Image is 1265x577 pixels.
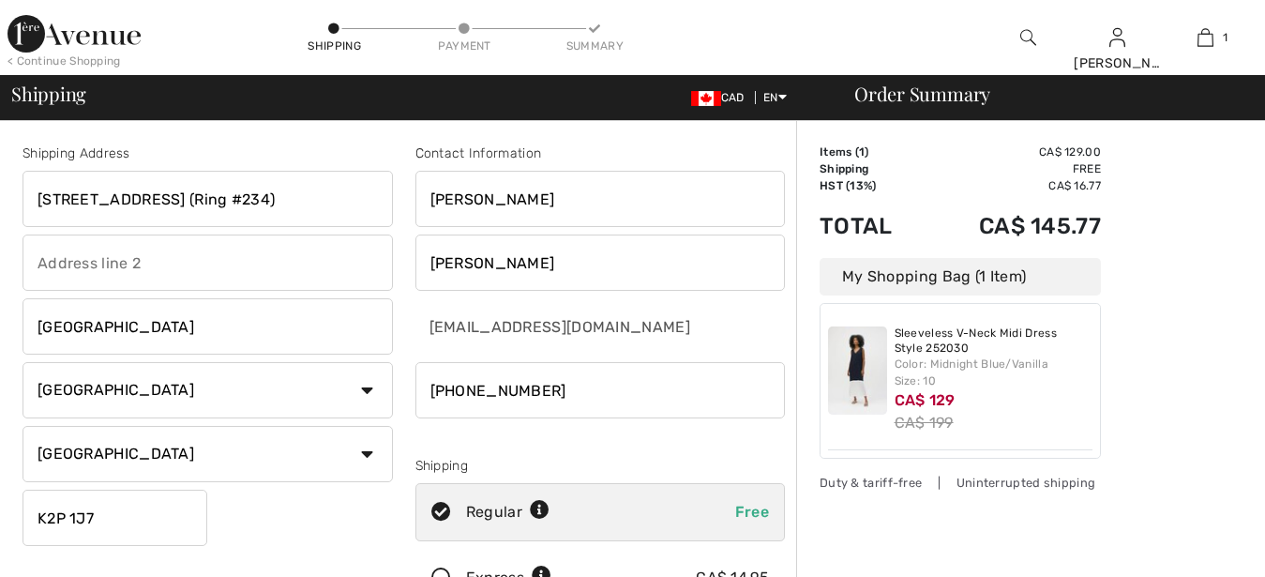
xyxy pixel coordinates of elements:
div: Shipping Address [23,144,393,163]
span: 1 [1223,29,1227,46]
input: Mobile [415,362,786,418]
div: Contact Information [415,144,786,163]
input: Zip/Postal Code [23,490,207,546]
input: First name [415,171,786,227]
td: CA$ 16.77 [925,177,1101,194]
td: Shipping [820,160,925,177]
div: Order Summary [832,84,1254,103]
td: CA$ 129.00 [925,144,1101,160]
div: Color: Midnight Blue/Vanilla Size: 10 [895,356,1093,389]
span: CA$ 129 [895,391,956,409]
img: My Info [1109,26,1125,49]
div: Regular [466,501,550,524]
div: Shipping [415,456,786,476]
a: 1 [1163,26,1249,49]
input: E-mail [415,298,693,355]
td: Total [820,194,925,258]
td: Free [925,160,1101,177]
input: Last name [415,235,786,291]
span: 1 [859,145,865,159]
td: HST (13%) [820,177,925,194]
a: Sleeveless V-Neck Midi Dress Style 252030 [895,326,1093,356]
span: Shipping [11,84,86,103]
span: CAD [691,91,752,104]
a: Sign In [1109,28,1125,46]
div: Summary [566,38,623,54]
img: Canadian Dollar [691,91,721,106]
s: CA$ 199 [895,414,954,432]
div: My Shopping Bag (1 Item) [820,258,1101,296]
img: My Bag [1197,26,1213,49]
input: Address line 1 [23,171,393,227]
div: Duty & tariff-free | Uninterrupted shipping [820,474,1101,492]
div: [PERSON_NAME] [1074,53,1160,73]
span: EN [763,91,787,104]
img: 1ère Avenue [8,15,141,53]
div: Shipping [307,38,363,54]
input: Address line 2 [23,235,393,291]
div: < Continue Shopping [8,53,121,69]
img: search the website [1020,26,1036,49]
img: Sleeveless V-Neck Midi Dress Style 252030 [828,326,887,415]
span: Free [735,503,769,521]
input: City [23,298,393,355]
div: Payment [436,38,492,54]
td: Items ( ) [820,144,925,160]
td: CA$ 145.77 [925,194,1101,258]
